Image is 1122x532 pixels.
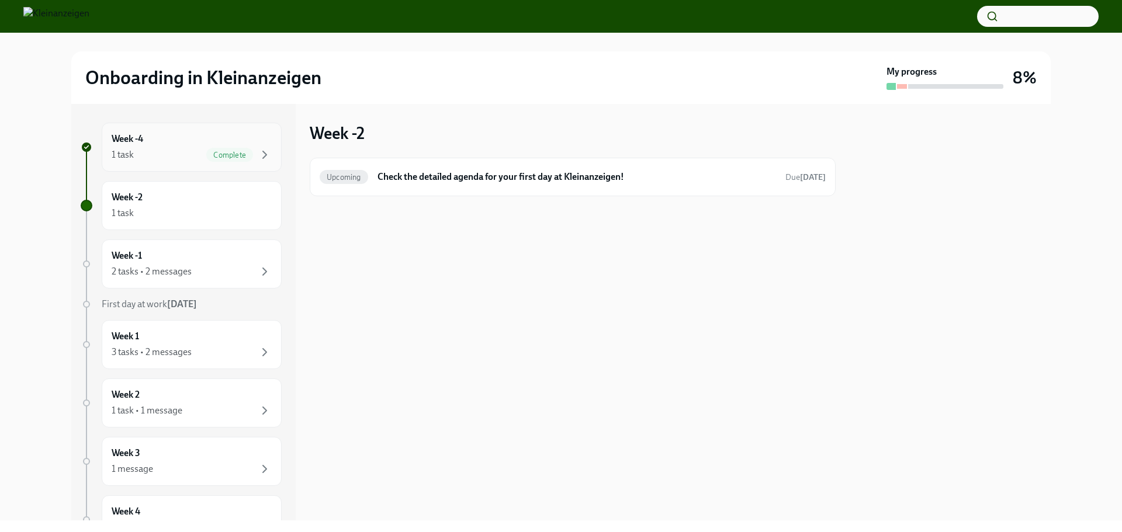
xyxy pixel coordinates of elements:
img: Kleinanzeigen [23,7,89,26]
a: Week -12 tasks • 2 messages [81,239,282,288]
span: Complete [206,151,253,159]
h6: Week 1 [112,330,139,343]
div: 1 task [112,148,134,161]
h2: Onboarding in Kleinanzeigen [85,66,321,89]
div: 1 message [112,463,153,475]
strong: [DATE] [800,172,826,182]
a: Week 13 tasks • 2 messages [81,320,282,369]
div: 1 task • 1 message [112,404,182,417]
a: Week -41 taskComplete [81,123,282,172]
a: First day at work[DATE] [81,298,282,311]
span: August 28th, 2025 09:00 [785,172,826,183]
h6: Week -2 [112,191,143,204]
h6: Check the detailed agenda for your first day at Kleinanzeigen! [378,171,776,183]
h6: Week 2 [112,388,140,401]
a: Week 21 task • 1 message [81,378,282,427]
div: 3 tasks • 2 messages [112,346,192,359]
strong: My progress [886,65,937,78]
strong: [DATE] [167,298,197,310]
h6: Week 4 [112,505,140,518]
a: UpcomingCheck the detailed agenda for your first day at Kleinanzeigen!Due[DATE] [320,168,826,186]
a: Week -21 task [81,181,282,230]
span: Upcoming [320,173,368,182]
div: 2 tasks • 2 messages [112,265,192,278]
h3: 8% [1013,67,1037,88]
h6: Week 3 [112,447,140,460]
a: Week 31 message [81,437,282,486]
h6: Week -1 [112,249,142,262]
span: First day at work [102,298,197,310]
div: 1 task [112,207,134,220]
span: Due [785,172,826,182]
h6: Week -4 [112,133,143,145]
h3: Week -2 [310,123,365,144]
